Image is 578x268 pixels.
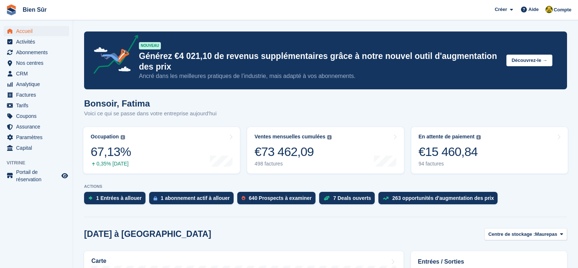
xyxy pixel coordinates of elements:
img: move_ins_to_allocate_icon-fdf77a2bb77ea45bf5b3d319d69a93e2d87916cf1d5bf7949dd705db3b84f3ca.svg [88,196,92,200]
a: Ventes mensuelles cumulées €73 462,09 498 factures [247,127,404,174]
div: Occupation [91,134,119,140]
a: Boutique d'aperçu [60,171,69,180]
img: icon-info-grey-7440780725fd019a000dd9b08b2336e03edf1995a4989e88bcd33f0948082b44.svg [327,135,332,139]
a: menu [4,79,69,89]
a: 263 opportunités d'augmentation des prix [378,192,501,208]
h2: Entrées / Sorties [418,257,560,266]
img: icon-info-grey-7440780725fd019a000dd9b08b2336e03edf1995a4989e88bcd33f0948082b44.svg [476,135,481,139]
div: 498 factures [254,161,332,167]
p: Voici ce qui se passe dans votre entreprise aujourd'hui [84,109,216,118]
img: price_increase_opportunities-93ffe204e8149a01c8c9dc8f82e8f89637d9d84a8eef4429ea346261dce0b2c0.svg [383,197,389,200]
a: menu [4,26,69,36]
span: Maurepas [535,231,558,238]
div: 94 factures [419,161,481,167]
img: icon-info-grey-7440780725fd019a000dd9b08b2336e03edf1995a4989e88bcd33f0948082b44.svg [121,135,125,139]
p: Générez €4 021,10 de revenus supplémentaires grâce à notre nouvel outil d'augmentation des prix [139,51,500,72]
h2: [DATE] à [GEOGRAPHIC_DATA] [84,229,211,239]
div: 640 Prospects à examiner [249,195,312,201]
div: Ventes mensuelles cumulées [254,134,325,140]
span: Analytique [16,79,60,89]
div: €73 462,09 [254,144,332,159]
a: En attente de paiement €15 460,84 94 factures [411,127,568,174]
span: Activités [16,37,60,47]
div: 1 abonnement actif à allouer [161,195,230,201]
p: ACTIONS [84,184,567,189]
span: Vitrine [7,159,73,167]
span: Créer [495,6,507,13]
a: menu [4,68,69,79]
div: €15 460,84 [419,144,481,159]
a: menu [4,132,69,142]
span: CRM [16,68,60,79]
span: Capital [16,143,60,153]
img: Fatima Kelaaoui [545,6,553,13]
h1: Bonsoir, Fatima [84,98,216,108]
div: 67,13% [91,144,131,159]
div: En attente de paiement [419,134,475,140]
span: Coupons [16,111,60,121]
span: Aide [528,6,539,13]
span: Assurance [16,122,60,132]
a: 7 Deals ouverts [319,192,379,208]
span: Factures [16,90,60,100]
span: Paramètres [16,132,60,142]
button: Découvrez-le → [506,55,552,67]
span: Portail de réservation [16,168,60,183]
a: 1 abonnement actif à allouer [149,192,237,208]
img: prospect-51fa495bee0391a8d652442698ab0144808aea92771e9ea1ae160a38d050c398.svg [242,196,245,200]
span: Nos centres [16,58,60,68]
div: 7 Deals ouverts [333,195,371,201]
span: Accueil [16,26,60,36]
span: Abonnements [16,47,60,57]
a: 640 Prospects à examiner [237,192,319,208]
div: NOUVEAU [139,42,161,49]
a: menu [4,100,69,111]
a: menu [4,111,69,121]
img: stora-icon-8386f47178a22dfd0bd8f6a31ec36ba5ce8667c1dd55bd0f319d3a0aa187defe.svg [6,4,17,15]
img: deal-1b604bf984904fb50ccaf53a9ad4b4a5d6e5aea283cecdc64d6e3604feb123c2.svg [324,196,330,201]
a: 1 Entrées à allouer [84,192,149,208]
h2: Carte [91,258,106,264]
img: active_subscription_to_allocate_icon-d502201f5373d7db506a760aba3b589e785aa758c864c3986d89f69b8ff3... [154,196,157,201]
a: menu [4,168,69,183]
img: price-adjustments-announcement-icon-8257ccfd72463d97f412b2fc003d46551f7dbcb40ab6d574587a9cd5c0d94... [87,35,139,77]
p: Ancré dans les meilleures pratiques de l’industrie, mais adapté à vos abonnements. [139,72,500,80]
a: menu [4,37,69,47]
a: Bien Sûr [20,4,50,16]
div: 1 Entrées à allouer [96,195,142,201]
a: menu [4,122,69,132]
button: Centre de stockage : Maurepas [484,228,567,240]
div: 263 opportunités d'augmentation des prix [392,195,494,201]
span: Tarifs [16,100,60,111]
div: 0,35% [DATE] [91,161,131,167]
a: menu [4,90,69,100]
a: menu [4,47,69,57]
a: menu [4,58,69,68]
span: Centre de stockage : [488,231,535,238]
a: Occupation 67,13% 0,35% [DATE] [83,127,240,174]
span: Compte [554,6,571,14]
a: menu [4,143,69,153]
